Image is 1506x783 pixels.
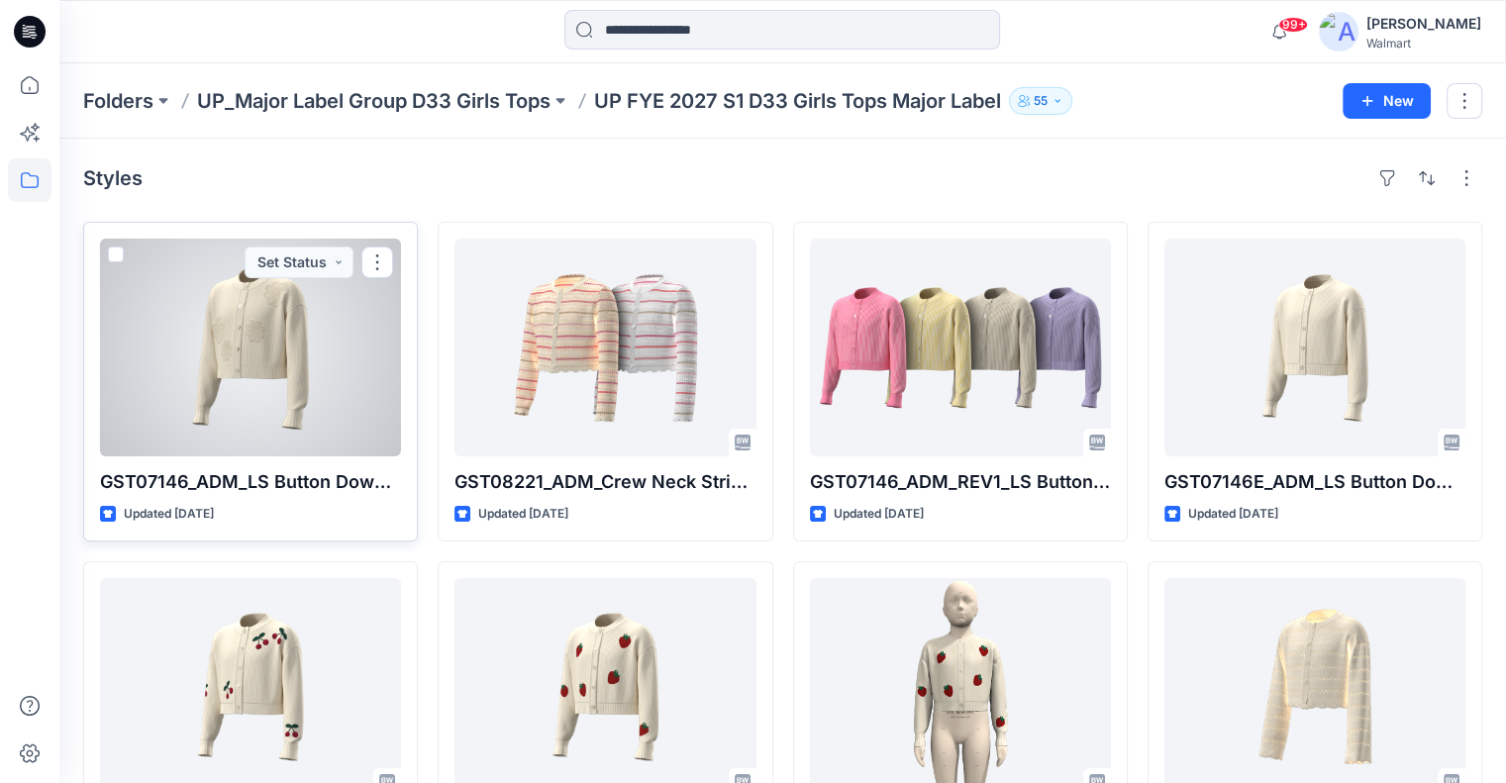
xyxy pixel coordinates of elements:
[1164,468,1465,496] p: GST07146E_ADM_LS Button Down Solid1
[810,239,1111,456] a: GST07146_ADM_REV1_LS Button Down Cardie1
[100,468,401,496] p: GST07146_ADM_LS Button Down Cardie Flower1
[83,87,153,115] a: Folders
[1164,239,1465,456] a: GST07146E_ADM_LS Button Down Solid1
[1366,12,1481,36] div: [PERSON_NAME]
[1188,504,1278,525] p: Updated [DATE]
[1278,17,1308,33] span: 99+
[594,87,1001,115] p: UP FYE 2027 S1 D33 Girls Tops Major Label
[478,504,568,525] p: Updated [DATE]
[83,166,143,190] h4: Styles
[124,504,214,525] p: Updated [DATE]
[454,468,755,496] p: GST08221_ADM_Crew Neck Striped Cardie
[834,504,924,525] p: Updated [DATE]
[1319,12,1358,51] img: avatar
[454,239,755,456] a: GST08221_ADM_Crew Neck Striped Cardie
[197,87,551,115] a: UP_Major Label Group D33 Girls Tops
[100,239,401,456] a: GST07146_ADM_LS Button Down Cardie Flower1
[810,468,1111,496] p: GST07146_ADM_REV1_LS Button Down Cardie1
[1034,90,1048,112] p: 55
[1009,87,1072,115] button: 55
[1343,83,1431,119] button: New
[1366,36,1481,50] div: Walmart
